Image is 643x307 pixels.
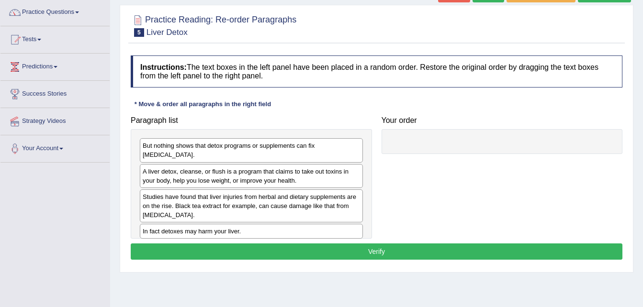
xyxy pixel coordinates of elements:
[131,243,622,260] button: Verify
[131,116,372,125] h4: Paragraph list
[0,135,110,159] a: Your Account
[134,28,144,37] span: 5
[0,26,110,50] a: Tests
[0,54,110,77] a: Predictions
[140,224,363,239] div: In fact detoxes may harm your liver.
[382,116,623,125] h4: Your order
[131,99,275,109] div: * Move & order all paragraphs in the right field
[0,81,110,105] a: Success Stories
[140,189,363,222] div: Studies have found that liver injuries from herbal and dietary supplements are on the rise. Black...
[0,108,110,132] a: Strategy Videos
[147,28,188,37] small: Liver Detox
[131,55,622,88] h4: The text boxes in the left panel have been placed in a random order. Restore the original order b...
[131,13,296,37] h2: Practice Reading: Re-order Paragraphs
[140,138,363,162] div: But nothing shows that detox programs or supplements can fix [MEDICAL_DATA].
[140,164,363,188] div: A liver detox, cleanse, or flush is a program that claims to take out toxins in your body, help y...
[140,63,187,71] b: Instructions:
